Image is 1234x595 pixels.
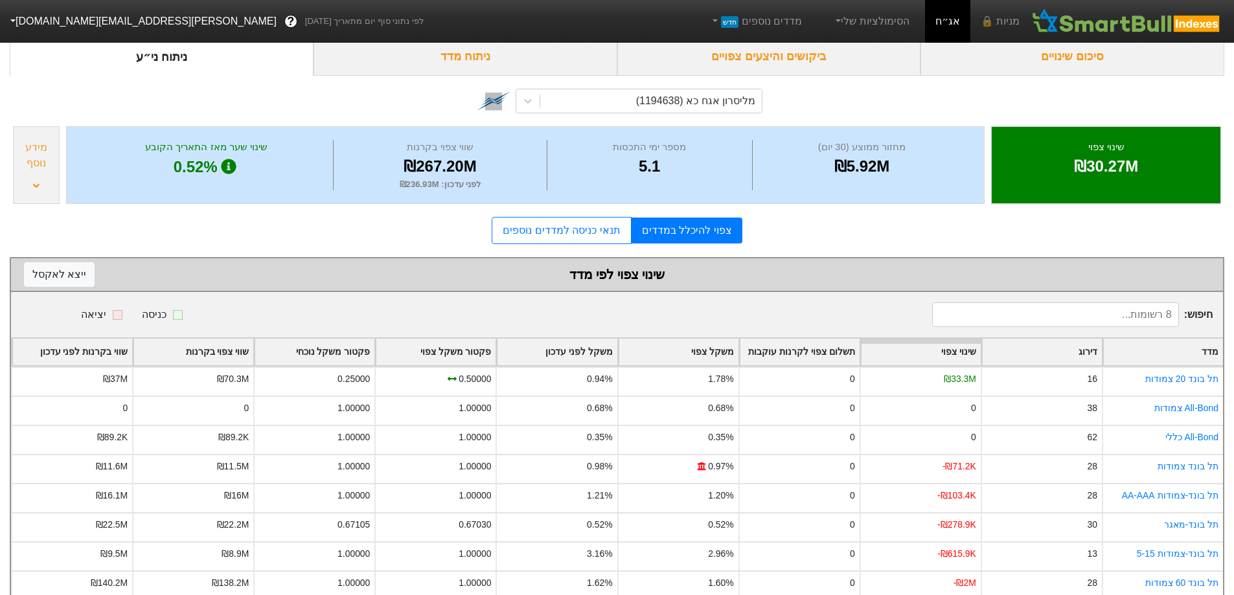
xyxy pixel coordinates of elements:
[459,576,491,590] div: 1.00000
[337,547,370,561] div: 1.00000
[587,372,612,386] div: 0.94%
[708,576,733,590] div: 1.60%
[708,489,733,502] div: 1.20%
[337,178,543,191] div: לפני עדכון : ₪236.93M
[708,431,733,444] div: 0.35%
[708,460,733,473] div: 0.97%
[587,460,612,473] div: 0.98%
[850,518,855,532] div: 0
[305,15,424,28] span: לפי נתוני סוף יום מתאריך [DATE]
[587,518,612,532] div: 0.52%
[12,339,132,365] div: Toggle SortBy
[943,460,976,473] div: -₪71.2K
[459,401,491,415] div: 1.00000
[97,431,128,444] div: ₪89.2K
[708,547,733,561] div: 2.96%
[337,518,370,532] div: 0.67105
[740,339,860,365] div: Toggle SortBy
[1008,140,1204,155] div: שינוי צפוי
[218,431,249,444] div: ₪89.2K
[828,8,915,34] a: הסימולציות שלי
[1087,401,1097,415] div: 38
[587,489,612,502] div: 1.21%
[587,547,612,561] div: 3.16%
[1164,519,1219,530] a: תל בונד-מאגר
[920,38,1224,76] div: סיכום שינויים
[459,460,491,473] div: 1.00000
[1087,518,1097,532] div: 30
[477,84,510,118] img: tase link
[756,140,968,155] div: מחזור ממוצע (30 יום)
[636,93,755,109] div: מליסרון אגח כא (1194638)
[704,8,807,34] a: מדדים נוספיםחדש
[937,547,976,561] div: -₪615.9K
[587,431,612,444] div: 0.35%
[619,339,738,365] div: Toggle SortBy
[337,155,543,178] div: ₪267.20M
[224,489,249,502] div: ₪16M
[91,576,128,590] div: ₪140.2M
[1087,489,1097,502] div: 28
[100,547,128,561] div: ₪9.5M
[81,307,106,322] div: יציאה
[1087,547,1097,561] div: 13
[1145,374,1218,384] a: תל בונד 20 צמודות
[850,547,855,561] div: 0
[24,262,95,287] button: ייצא לאקסל
[337,372,370,386] div: 0.25000
[1137,548,1218,559] a: תל בונד-צמודות 5-15
[222,547,249,561] div: ₪8.9M
[971,431,976,444] div: 0
[337,140,543,155] div: שווי צפוי בקרנות
[551,155,749,178] div: 5.1
[217,460,249,473] div: ₪11.5M
[850,576,855,590] div: 0
[1087,372,1097,386] div: 16
[1103,339,1223,365] div: Toggle SortBy
[932,302,1213,327] span: חיפוש :
[850,401,855,415] div: 0
[982,339,1102,365] div: Toggle SortBy
[850,460,855,473] div: 0
[96,518,128,532] div: ₪22.5M
[1154,403,1218,413] a: All-Bond צמודות
[1087,431,1097,444] div: 62
[459,489,491,502] div: 1.00000
[459,518,491,532] div: 0.67030
[459,547,491,561] div: 1.00000
[721,16,738,28] span: חדש
[244,401,249,415] div: 0
[937,489,976,502] div: -₪103.4K
[954,576,976,590] div: -₪2M
[314,38,617,76] div: ניתוח מדד
[142,307,166,322] div: כניסה
[850,372,855,386] div: 0
[937,518,976,532] div: -₪278.9K
[459,431,491,444] div: 1.00000
[1087,576,1097,590] div: 28
[459,372,491,386] div: 0.50000
[850,489,855,502] div: 0
[217,372,249,386] div: ₪70.3M
[337,489,370,502] div: 1.00000
[1030,8,1224,34] img: SmartBull
[932,302,1179,327] input: 8 רשומות...
[217,518,249,532] div: ₪22.2M
[96,489,128,502] div: ₪16.1M
[1122,490,1218,500] a: תל בונד-צמודות AA-AAA
[708,518,733,532] div: 0.52%
[212,576,249,590] div: ₪138.2M
[861,339,981,365] div: Toggle SortBy
[83,140,330,155] div: שינוי שער מאז התאריך הקובע
[83,155,330,179] div: 0.52%
[337,460,370,473] div: 1.00000
[850,431,855,444] div: 0
[337,576,370,590] div: 1.00000
[1165,432,1218,442] a: All-Bond כללי
[708,401,733,415] div: 0.68%
[103,372,128,386] div: ₪37M
[133,339,253,365] div: Toggle SortBy
[632,218,742,243] a: צפוי להיכלל במדדים
[10,38,314,76] div: ניתוח ני״ע
[337,431,370,444] div: 1.00000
